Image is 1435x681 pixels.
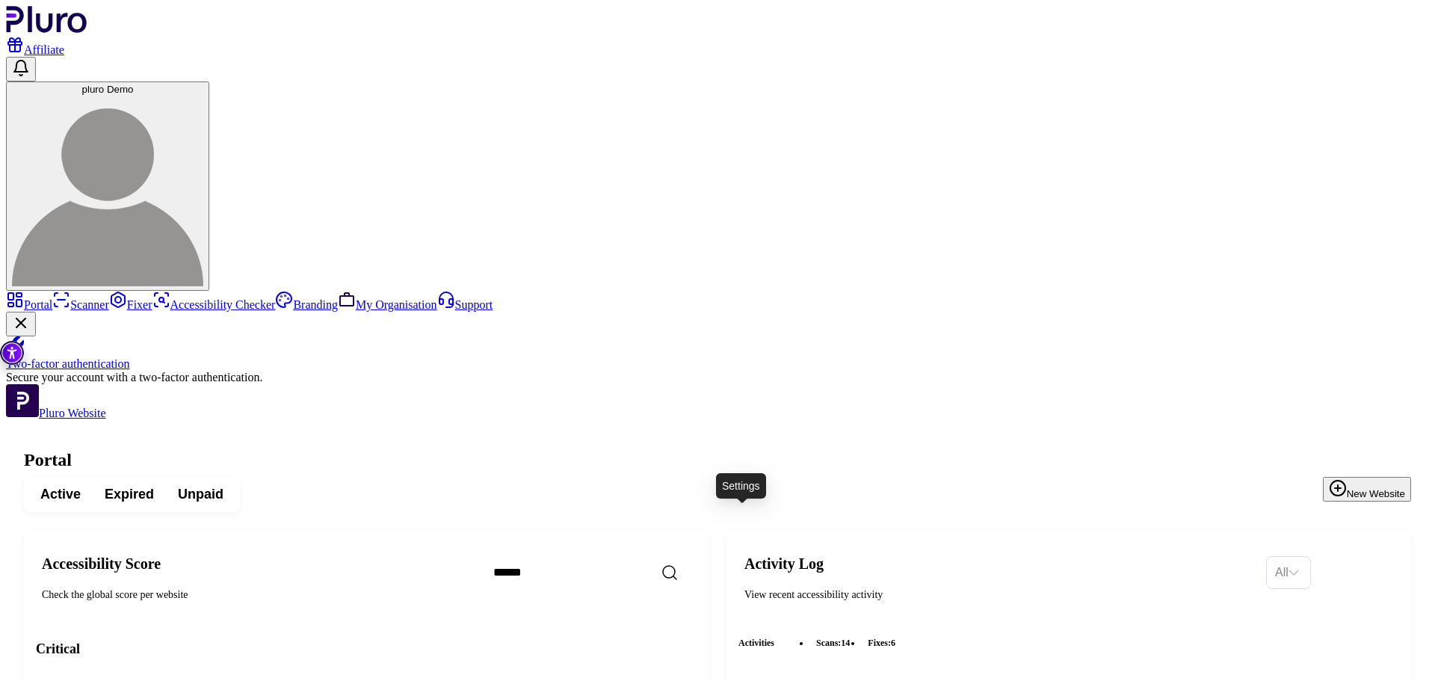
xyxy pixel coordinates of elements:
button: Close Two-factor authentication notification [6,312,36,336]
button: Expired [93,481,166,508]
li: scans : [810,635,856,650]
a: Fixer [109,298,152,311]
aside: Sidebar menu [6,291,1429,420]
a: My Organisation [338,298,437,311]
a: Scanner [52,298,109,311]
span: pluro Demo [82,84,134,95]
a: Affiliate [6,43,64,56]
a: Support [437,298,493,311]
div: Settings [716,473,766,499]
div: Set sorting [1266,556,1311,589]
button: Unpaid [166,481,235,508]
div: Secure your account with a two-factor authentication. [6,371,1429,384]
span: Active [40,485,81,503]
button: pluro Demopluro Demo [6,81,209,291]
span: 14 [841,638,850,648]
button: New Website [1323,477,1411,502]
a: Portal [6,298,52,311]
button: Open notifications, you have 0 new notifications [6,57,36,81]
div: Check the global score per website [42,588,469,603]
a: Two-factor authentication [6,336,1429,371]
li: fixes : [862,635,901,650]
button: Active [28,481,93,508]
h1: Portal [24,450,1411,470]
div: Activities [738,626,1399,659]
a: Open Pluro Website [6,407,106,419]
input: Search [481,557,738,588]
span: Expired [105,485,154,503]
a: Logo [6,22,87,35]
div: Two-factor authentication [6,357,1429,371]
img: pluro Demo [12,95,203,286]
h2: Activity Log [744,555,1254,573]
h3: Critical [36,640,697,658]
a: Accessibility Checker [152,298,276,311]
h2: Accessibility Score [42,555,469,573]
span: Unpaid [178,485,223,503]
span: 6 [891,638,895,648]
a: Branding [275,298,338,311]
div: View recent accessibility activity [744,588,1254,603]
